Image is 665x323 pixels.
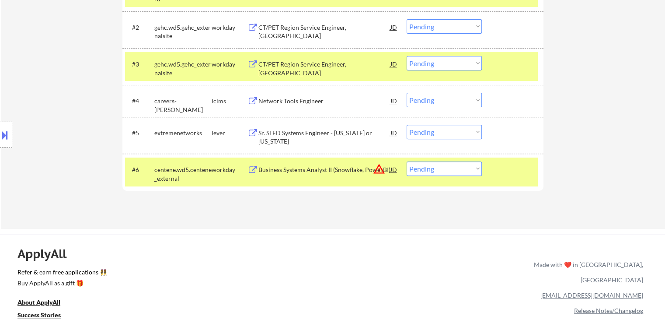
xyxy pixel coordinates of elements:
[212,129,247,137] div: lever
[154,97,212,114] div: careers-[PERSON_NAME]
[373,163,385,175] button: warning_amber
[212,23,247,32] div: workday
[390,19,398,35] div: JD
[530,257,643,288] div: Made with ❤️ in [GEOGRAPHIC_DATA], [GEOGRAPHIC_DATA]
[17,269,351,278] a: Refer & earn free applications 👯‍♀️
[154,60,212,77] div: gehc.wd5.gehc_externalsite
[17,311,61,319] u: Success Stories
[212,97,247,105] div: icims
[17,298,60,306] u: About ApplyAll
[540,291,643,299] a: [EMAIL_ADDRESS][DOMAIN_NAME]
[17,310,73,321] a: Success Stories
[154,165,212,183] div: centene.wd5.centene_external
[17,246,77,261] div: ApplyAll
[390,93,398,109] div: JD
[154,23,212,40] div: gehc.wd5.gehc_externalsite
[258,23,390,40] div: CT/PET Region Service Engineer, [GEOGRAPHIC_DATA]
[258,97,390,105] div: Network Tools Engineer
[17,278,105,289] a: Buy ApplyAll as a gift 🎁
[390,125,398,140] div: JD
[17,298,73,309] a: About ApplyAll
[154,129,212,137] div: extremenetworks
[390,161,398,177] div: JD
[132,23,147,32] div: #2
[212,165,247,174] div: workday
[17,280,105,286] div: Buy ApplyAll as a gift 🎁
[258,129,390,146] div: Sr. SLED Systems Engineer - [US_STATE] or [US_STATE]
[212,60,247,69] div: workday
[574,307,643,314] a: Release Notes/Changelog
[390,56,398,72] div: JD
[258,165,390,174] div: Business Systems Analyst II (Snowflake, PowerBI)
[258,60,390,77] div: CT/PET Region Service Engineer, [GEOGRAPHIC_DATA]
